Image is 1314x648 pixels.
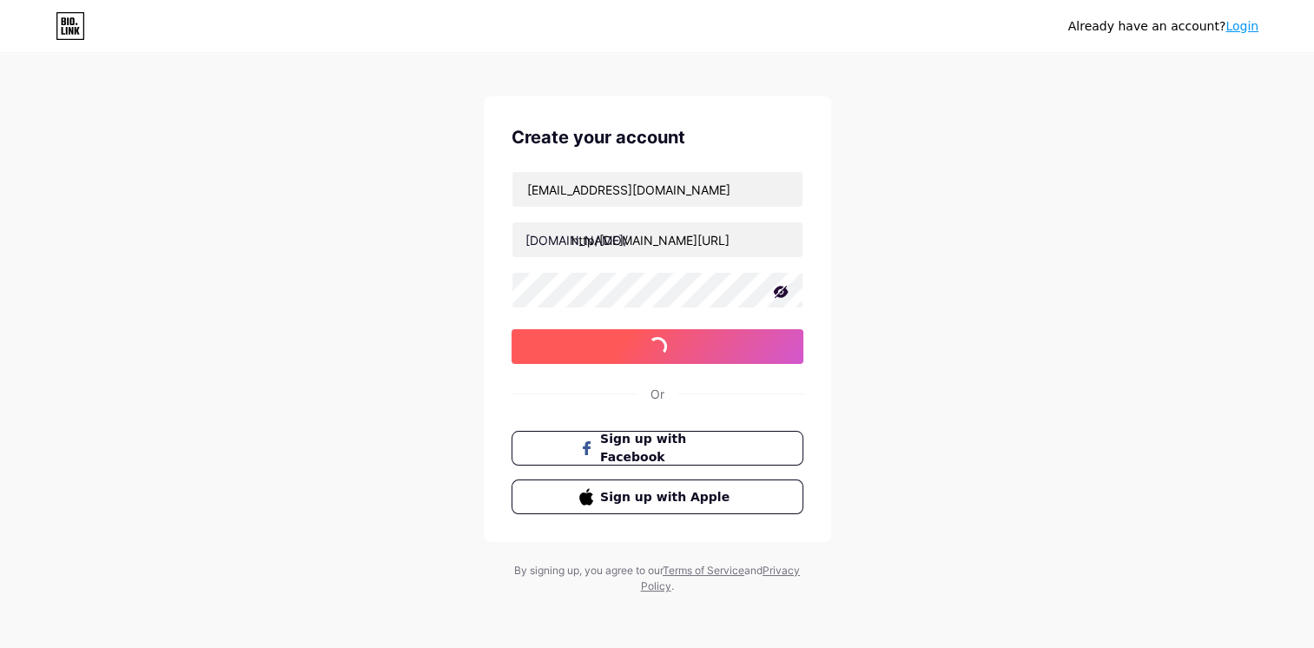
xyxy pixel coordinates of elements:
[512,124,803,150] div: Create your account
[650,385,664,403] div: Or
[600,488,735,506] span: Sign up with Apple
[600,430,735,466] span: Sign up with Facebook
[663,564,744,577] a: Terms of Service
[1068,17,1258,36] div: Already have an account?
[512,222,802,257] input: username
[510,563,805,594] div: By signing up, you agree to our and .
[1225,19,1258,33] a: Login
[525,231,628,249] div: [DOMAIN_NAME]/
[512,431,803,466] button: Sign up with Facebook
[512,479,803,514] button: Sign up with Apple
[512,172,802,207] input: Email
